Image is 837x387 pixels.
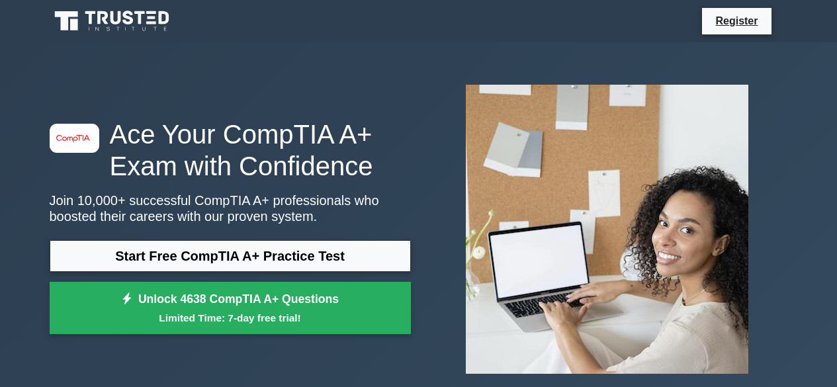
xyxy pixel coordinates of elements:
p: Join 10,000+ successful CompTIA A+ professionals who boosted their careers with our proven system. [50,193,411,224]
h1: Ace Your CompTIA A+ Exam with Confidence [50,118,411,182]
small: Limited Time: 7-day free trial! [66,310,394,325]
a: Start Free CompTIA A+ Practice Test [50,240,411,272]
a: Unlock 4638 CompTIA A+ QuestionsLimited Time: 7-day free trial! [50,282,411,335]
a: Register [707,13,766,29]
